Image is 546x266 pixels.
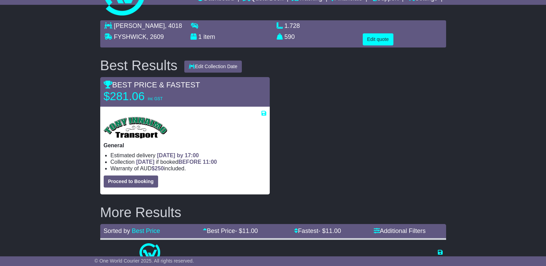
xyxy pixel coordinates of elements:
img: One World Courier: Same Day Nationwide(quotes take 0.5-1 hour) [140,243,160,264]
span: $ [152,166,164,171]
span: 1.728 [285,22,300,29]
div: Best Results [97,58,181,73]
img: Tony Innaimo Transport: General [104,117,167,139]
span: if booked [136,159,217,165]
span: item [204,33,215,40]
a: Additional Filters [374,227,426,234]
span: 11:00 [203,159,217,165]
li: Warranty of AUD included. [111,165,266,172]
span: - $ [235,227,258,234]
span: BEST PRICE & FASTEST [104,81,200,89]
button: Edit quote [363,33,393,45]
span: 11.00 [242,227,258,234]
span: BEFORE [178,159,202,165]
span: 250 [155,166,164,171]
span: , 4018 [165,22,182,29]
span: [PERSON_NAME] [114,22,165,29]
li: Estimated delivery [218,255,307,262]
a: Best Price- $11.00 [203,227,258,234]
p: $281.06 [104,89,190,103]
span: Sorted by [104,227,130,234]
span: , 2609 [147,33,164,40]
span: 11.00 [326,227,341,234]
button: Edit Collection Date [184,61,242,73]
h2: More Results [100,205,446,220]
span: - $ [318,227,341,234]
span: 1 [198,33,202,40]
span: © One World Courier 2025. All rights reserved. [94,258,194,264]
button: Proceed to Booking [104,175,158,188]
span: 590 [285,33,295,40]
a: Best Price [132,227,160,234]
span: [DATE] [136,159,154,165]
span: [DATE] by 17:00 [265,256,307,262]
span: [DATE] by 17:00 [157,152,199,158]
p: General [104,142,266,149]
li: Collection [111,159,266,165]
span: inc GST [148,96,163,101]
a: Fastest- $11.00 [294,227,341,234]
span: FYSHWICK [114,33,147,40]
li: Estimated delivery [111,152,266,159]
